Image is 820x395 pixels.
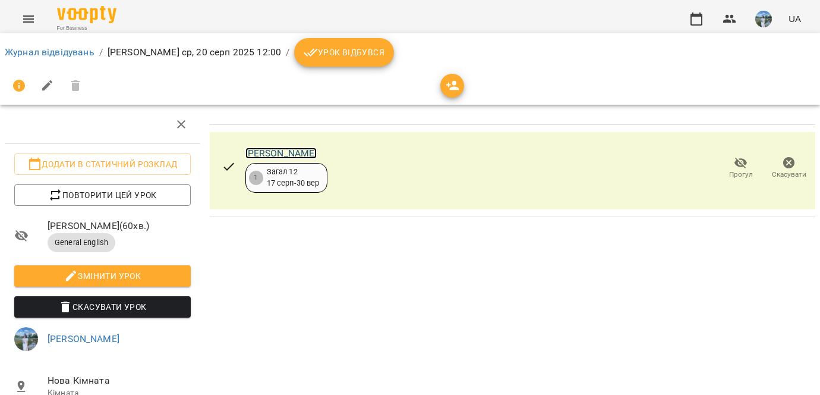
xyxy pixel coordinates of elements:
button: Скасувати [765,152,813,185]
span: Скасувати [772,170,806,180]
img: 3f979565e2aa3bcdb2a545d14b16017a.jpg [755,11,772,27]
span: General English [48,237,115,248]
nav: breadcrumb [5,38,815,67]
span: Прогул [729,170,753,180]
li: / [286,45,289,59]
button: Додати в статичний розклад [14,153,191,175]
button: Урок відбувся [294,38,394,67]
span: Додати в статичний розклад [24,157,181,171]
a: [PERSON_NAME] [245,148,317,159]
span: Повторити цей урок [24,188,181,202]
button: Menu [14,5,43,33]
button: Скасувати Урок [14,296,191,318]
span: Скасувати Урок [24,300,181,314]
div: Загал 12 17 серп - 30 вер [267,167,320,189]
a: [PERSON_NAME] [48,333,119,344]
p: [PERSON_NAME] ср, 20 серп 2025 12:00 [108,45,281,59]
button: Змінити урок [14,265,191,287]
li: / [99,45,103,59]
img: Voopty Logo [57,6,116,23]
span: Змінити урок [24,269,181,283]
button: Повторити цей урок [14,184,191,206]
button: UA [784,8,806,30]
span: Нова Кімната [48,374,191,388]
img: 3f979565e2aa3bcdb2a545d14b16017a.jpg [14,327,38,351]
div: 1 [249,171,263,185]
a: Журнал відвідувань [5,46,94,58]
button: Прогул [717,152,765,185]
span: Урок відбувся [304,45,384,59]
span: [PERSON_NAME] ( 60 хв. ) [48,219,191,233]
span: UA [789,12,801,25]
span: For Business [57,24,116,32]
